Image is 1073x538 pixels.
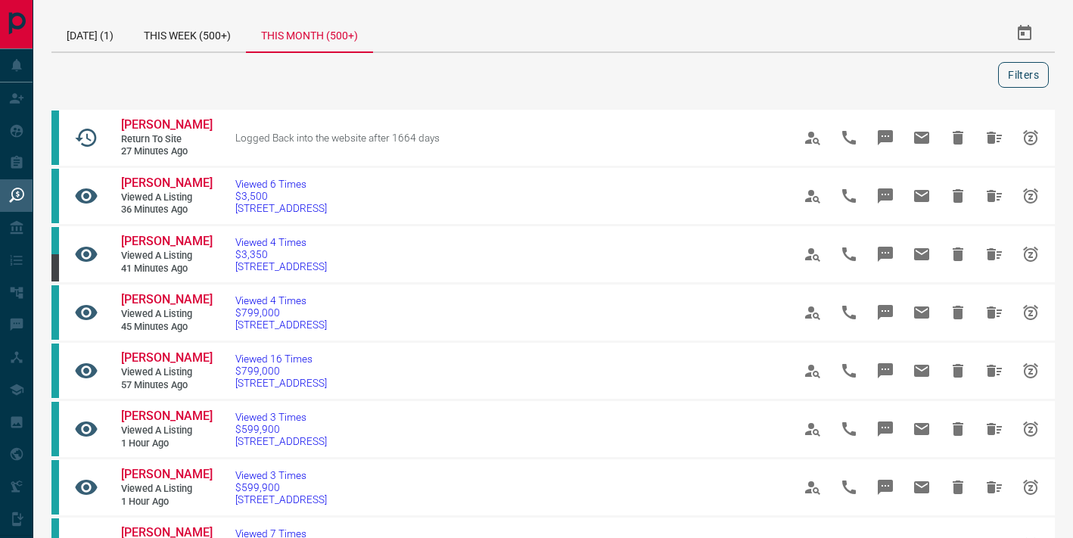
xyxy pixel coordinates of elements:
[831,178,867,214] span: Call
[246,15,373,53] div: This Month (500+)
[1012,120,1049,156] span: Snooze
[51,285,59,340] div: condos.ca
[867,178,903,214] span: Message
[51,402,59,456] div: condos.ca
[235,411,327,447] a: Viewed 3 Times$599,900[STREET_ADDRESS]
[940,294,976,331] span: Hide
[121,409,213,423] span: [PERSON_NAME]
[121,321,212,334] span: 45 minutes ago
[831,411,867,447] span: Call
[867,294,903,331] span: Message
[235,236,327,248] span: Viewed 4 Times
[121,292,212,308] a: [PERSON_NAME]
[940,353,976,389] span: Hide
[121,234,212,250] a: [PERSON_NAME]
[976,178,1012,214] span: Hide All from Nithu Johnson
[235,294,327,306] span: Viewed 4 Times
[121,483,212,496] span: Viewed a Listing
[121,467,212,483] a: [PERSON_NAME]
[235,481,327,493] span: $599,900
[235,411,327,423] span: Viewed 3 Times
[976,353,1012,389] span: Hide All from Ayesha Shaikh
[976,411,1012,447] span: Hide All from TC Wang
[121,308,212,321] span: Viewed a Listing
[129,15,246,51] div: This Week (500+)
[121,409,212,424] a: [PERSON_NAME]
[1012,294,1049,331] span: Snooze
[51,169,59,223] div: condos.ca
[976,469,1012,505] span: Hide All from Priyatosh Choubey
[51,110,59,165] div: condos.ca
[51,344,59,398] div: condos.ca
[121,133,212,146] span: Return to Site
[121,191,212,204] span: Viewed a Listing
[121,437,212,450] span: 1 hour ago
[121,145,212,158] span: 27 minutes ago
[1012,469,1049,505] span: Snooze
[867,353,903,389] span: Message
[51,15,129,51] div: [DATE] (1)
[235,319,327,331] span: [STREET_ADDRESS]
[1012,353,1049,389] span: Snooze
[235,423,327,435] span: $599,900
[51,460,59,515] div: condos.ca
[903,178,940,214] span: Email
[903,236,940,272] span: Email
[795,294,831,331] span: View Profile
[795,178,831,214] span: View Profile
[235,353,327,365] span: Viewed 16 Times
[1006,15,1043,51] button: Select Date Range
[998,62,1049,88] button: Filters
[121,176,212,191] a: [PERSON_NAME]
[1012,411,1049,447] span: Snooze
[121,234,213,248] span: [PERSON_NAME]
[903,120,940,156] span: Email
[867,120,903,156] span: Message
[121,496,212,508] span: 1 hour ago
[940,411,976,447] span: Hide
[121,350,212,366] a: [PERSON_NAME]
[831,353,867,389] span: Call
[121,467,213,481] span: [PERSON_NAME]
[235,469,327,505] a: Viewed 3 Times$599,900[STREET_ADDRESS]
[121,263,212,275] span: 41 minutes ago
[235,260,327,272] span: [STREET_ADDRESS]
[940,178,976,214] span: Hide
[235,178,327,190] span: Viewed 6 Times
[976,294,1012,331] span: Hide All from Nicole Lee
[235,435,327,447] span: [STREET_ADDRESS]
[121,366,212,379] span: Viewed a Listing
[867,411,903,447] span: Message
[121,250,212,263] span: Viewed a Listing
[831,469,867,505] span: Call
[121,424,212,437] span: Viewed a Listing
[831,294,867,331] span: Call
[903,469,940,505] span: Email
[903,353,940,389] span: Email
[235,190,327,202] span: $3,500
[235,236,327,272] a: Viewed 4 Times$3,350[STREET_ADDRESS]
[235,202,327,214] span: [STREET_ADDRESS]
[867,236,903,272] span: Message
[976,120,1012,156] span: Hide All from Ayla Miller
[903,294,940,331] span: Email
[235,377,327,389] span: [STREET_ADDRESS]
[235,365,327,377] span: $799,000
[235,306,327,319] span: $799,000
[1012,178,1049,214] span: Snooze
[940,120,976,156] span: Hide
[903,411,940,447] span: Email
[235,294,327,331] a: Viewed 4 Times$799,000[STREET_ADDRESS]
[795,236,831,272] span: View Profile
[121,204,212,216] span: 36 minutes ago
[1012,236,1049,272] span: Snooze
[121,379,212,392] span: 57 minutes ago
[795,353,831,389] span: View Profile
[795,120,831,156] span: View Profile
[976,236,1012,272] span: Hide All from Patricia Borsato
[121,176,213,190] span: [PERSON_NAME]
[121,117,213,132] span: [PERSON_NAME]
[235,469,327,481] span: Viewed 3 Times
[940,469,976,505] span: Hide
[795,469,831,505] span: View Profile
